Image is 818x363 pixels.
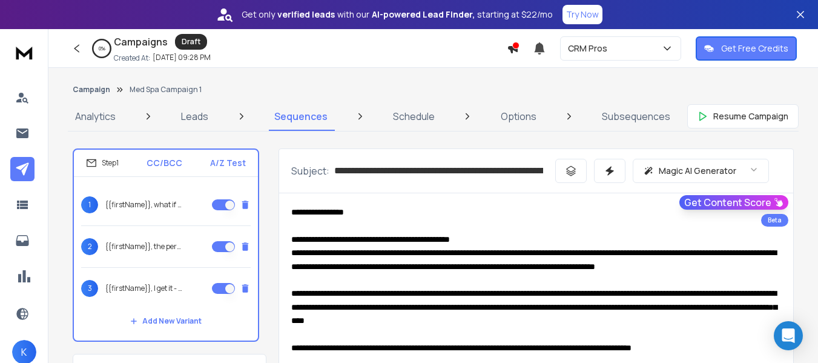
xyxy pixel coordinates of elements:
[493,102,544,131] a: Options
[633,159,769,183] button: Magic AI Generator
[75,109,116,124] p: Analytics
[105,284,183,293] p: {{firstName}}, I get it - you're tired of empty promises!
[372,8,475,21] strong: AI-powered Lead Finder,
[120,309,211,333] button: Add New Variant
[181,109,208,124] p: Leads
[81,238,98,255] span: 2
[153,53,211,62] p: [DATE] 09:28 PM
[175,34,207,50] div: Draft
[566,8,599,21] p: Try Now
[174,102,216,131] a: Leads
[86,158,119,168] div: Step 1
[114,53,150,63] p: Created At:
[274,109,328,124] p: Sequences
[721,42,788,55] p: Get Free Credits
[267,102,335,131] a: Sequences
[210,157,246,169] p: A/Z Test
[696,36,797,61] button: Get Free Credits
[68,102,123,131] a: Analytics
[291,164,329,178] p: Subject:
[659,165,736,177] p: Magic AI Generator
[687,104,799,128] button: Resume Campaign
[679,195,788,210] button: Get Content Score
[602,109,670,124] p: Subsequences
[562,5,602,24] button: Try Now
[761,214,788,227] div: Beta
[277,8,335,21] strong: verified leads
[12,41,36,64] img: logo
[147,157,182,169] p: CC/BCC
[242,8,553,21] p: Get only with our starting at $22/mo
[595,102,678,131] a: Subsequences
[393,109,435,124] p: Schedule
[130,85,202,95] p: Med Spa Campaign 1
[73,148,259,342] li: Step1CC/BCCA/Z Test1{{firstName}}, what if you could feel 10 years younger by spring?2{{firstName...
[501,109,536,124] p: Options
[81,196,98,213] span: 1
[105,200,183,210] p: {{firstName}}, what if you could feel 10 years younger by spring?
[105,242,183,251] p: {{firstName}}, the perfect timing you've been waiting for!
[114,35,168,49] h1: Campaigns
[386,102,442,131] a: Schedule
[81,280,98,297] span: 3
[99,45,105,52] p: 0 %
[568,42,612,55] p: CRM Pros
[73,85,110,95] button: Campaign
[774,321,803,350] div: Open Intercom Messenger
